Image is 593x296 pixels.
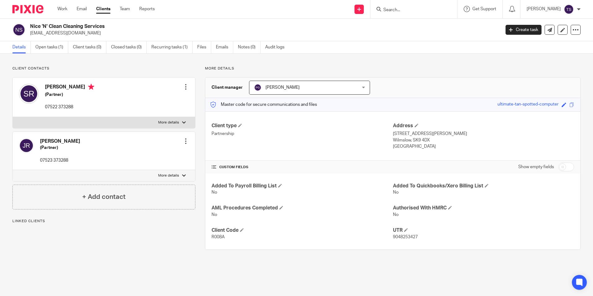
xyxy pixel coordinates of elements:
[497,101,559,108] div: ultimate-tan-spotted-computer
[35,41,68,53] a: Open tasks (1)
[40,157,80,164] p: 07523 373288
[265,41,289,53] a: Audit logs
[393,143,574,150] p: [GEOGRAPHIC_DATA]
[40,138,80,145] h4: [PERSON_NAME]
[212,123,393,129] h4: Client type
[212,213,217,217] span: No
[393,137,574,143] p: Wilmslow, SK9 4DX
[30,23,403,30] h2: Nice 'N' Clean Cleaning Services
[82,192,126,202] h4: + Add contact
[212,227,393,234] h4: Client Code
[12,66,195,71] p: Client contacts
[393,123,574,129] h4: Address
[472,7,496,11] span: Get Support
[158,120,179,125] p: More details
[212,131,393,137] p: Partnership
[12,5,43,13] img: Pixie
[96,6,110,12] a: Clients
[393,131,574,137] p: [STREET_ADDRESS][PERSON_NAME]
[265,85,300,90] span: [PERSON_NAME]
[88,84,94,90] i: Primary
[393,235,418,239] span: 9048253427
[151,41,193,53] a: Recurring tasks (1)
[393,183,574,189] h4: Added To Quickbooks/Xero Billing List
[527,6,561,12] p: [PERSON_NAME]
[212,165,393,170] h4: CUSTOM FIELDS
[212,205,393,211] h4: AML Procedures Completed
[120,6,130,12] a: Team
[40,145,80,151] h5: (Partner)
[77,6,87,12] a: Email
[212,183,393,189] h4: Added To Payroll Billing List
[158,173,179,178] p: More details
[12,41,31,53] a: Details
[393,227,574,234] h4: UTR
[45,104,94,110] p: 07522 373288
[205,66,581,71] p: More details
[212,190,217,195] span: No
[139,6,155,12] a: Reports
[564,4,574,14] img: svg%3E
[12,219,195,224] p: Linked clients
[210,101,317,108] p: Master code for secure communications and files
[518,164,554,170] label: Show empty fields
[30,30,496,36] p: [EMAIL_ADDRESS][DOMAIN_NAME]
[19,138,34,153] img: svg%3E
[19,84,39,104] img: svg%3E
[57,6,67,12] a: Work
[45,92,94,98] h5: (Partner)
[212,84,243,91] h3: Client manager
[238,41,261,53] a: Notes (0)
[383,7,439,13] input: Search
[393,205,574,211] h4: Authorised With HMRC
[197,41,211,53] a: Files
[111,41,147,53] a: Closed tasks (0)
[212,235,225,239] span: R008A
[393,190,399,195] span: No
[12,23,25,36] img: svg%3E
[73,41,106,53] a: Client tasks (0)
[216,41,233,53] a: Emails
[506,25,542,35] a: Create task
[393,213,399,217] span: No
[254,84,261,91] img: svg%3E
[45,84,94,92] h4: [PERSON_NAME]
